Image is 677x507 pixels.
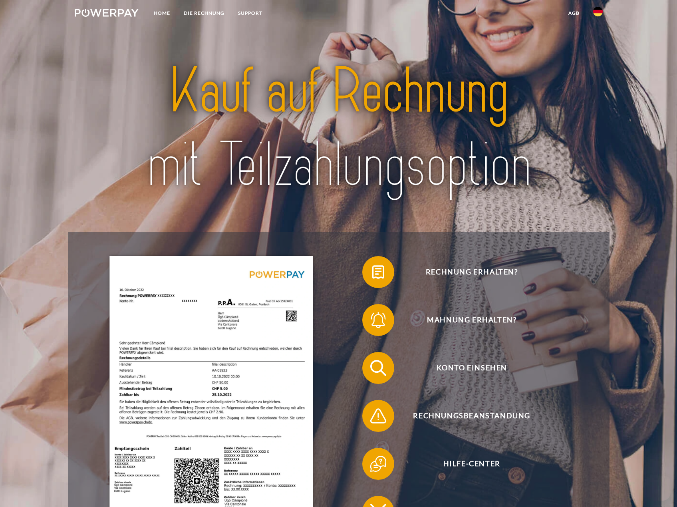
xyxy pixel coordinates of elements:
img: title-powerpay_de.svg [101,51,577,206]
a: agb [562,6,586,20]
span: Rechnungsbeanstandung [374,400,570,432]
iframe: Schaltfläche zum Öffnen des Messaging-Fensters [645,475,671,501]
img: qb_bell.svg [368,310,388,330]
img: de [593,7,603,16]
a: SUPPORT [231,6,269,20]
button: Rechnungsbeanstandung [362,400,570,432]
span: Hilfe-Center [374,448,570,480]
img: logo-powerpay-white.svg [75,9,139,17]
button: Rechnung erhalten? [362,256,570,288]
button: Konto einsehen [362,352,570,384]
img: qb_warning.svg [368,406,388,426]
img: qb_bill.svg [368,262,388,282]
span: Konto einsehen [374,352,570,384]
button: Mahnung erhalten? [362,304,570,336]
button: Hilfe-Center [362,448,570,480]
span: Mahnung erhalten? [374,304,570,336]
span: Rechnung erhalten? [374,256,570,288]
img: qb_search.svg [368,358,388,378]
a: DIE RECHNUNG [177,6,231,20]
img: qb_help.svg [368,454,388,474]
a: Home [147,6,177,20]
